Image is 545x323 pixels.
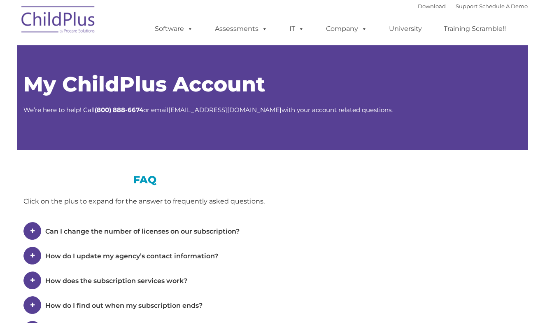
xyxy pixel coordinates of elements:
strong: 800) 888-6674 [97,106,143,114]
span: Can I change the number of licenses on our subscription? [45,227,240,235]
a: Schedule A Demo [479,3,528,9]
span: How do I update my agency’s contact information? [45,252,218,260]
span: How do I find out when my subscription ends? [45,302,203,309]
span: How does the subscription services work? [45,277,187,285]
a: [EMAIL_ADDRESS][DOMAIN_NAME] [168,106,282,114]
strong: ( [95,106,97,114]
a: IT [281,21,312,37]
a: Software [147,21,201,37]
font: | [418,3,528,9]
a: Download [418,3,446,9]
img: ChildPlus by Procare Solutions [17,0,100,42]
a: Training Scramble!! [436,21,514,37]
a: Support [456,3,477,9]
h3: FAQ [23,175,266,185]
a: University [381,21,430,37]
a: Assessments [207,21,276,37]
span: My ChildPlus Account [23,72,265,97]
a: Company [318,21,375,37]
span: We’re here to help! Call or email with your account related questions. [23,106,393,114]
div: Click on the plus to expand for the answer to frequently asked questions. [23,195,266,208]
